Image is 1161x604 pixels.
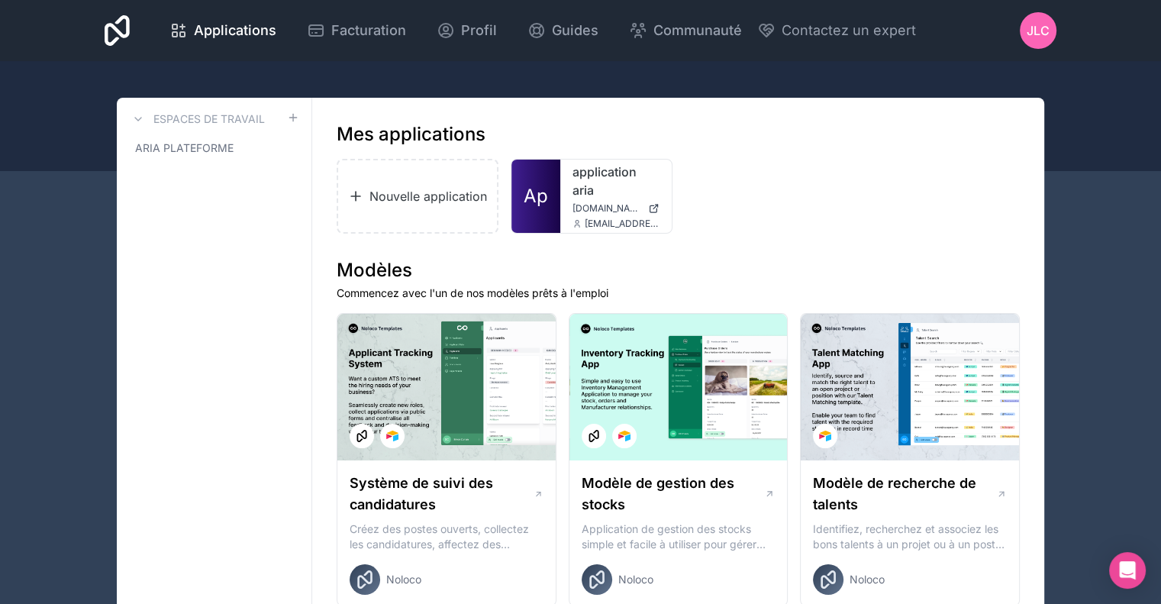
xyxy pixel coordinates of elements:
font: Ap [524,185,548,207]
font: application aria [572,164,637,198]
font: Mes applications [337,123,485,145]
font: Modèles [337,259,412,281]
font: [DOMAIN_NAME] [572,202,647,214]
font: Commencez avec l'un de nos modèles prêts à l'emploi [337,286,608,299]
button: Contactez un expert [757,20,916,41]
img: Logo d'Airtable [386,430,398,442]
font: Contactez un expert [782,22,916,38]
font: Applications [194,22,276,38]
a: Guides [515,14,611,47]
font: Modèle de gestion des stocks [582,475,734,512]
a: Espaces de travail [129,110,265,128]
font: Espaces de travail [153,112,265,125]
font: Facturation [331,22,406,38]
font: ARIA PLATEFORME [135,141,234,154]
font: Système de suivi des candidatures [350,475,493,512]
font: Guides [552,22,598,38]
font: Identifiez, recherchez et associez les bons talents à un projet ou à un poste ouvert avec notre m... [813,522,1005,581]
a: Communauté [617,14,754,47]
font: Noloco [618,573,653,586]
font: Profil [461,22,497,38]
a: Profil [424,14,509,47]
a: Ap [511,160,560,233]
font: Nouvelle application [369,189,487,204]
font: Noloco [386,573,421,586]
font: Application de gestion des stocks simple et facile à utiliser pour gérer votre stock, vos command... [582,522,766,581]
a: [DOMAIN_NAME] [572,202,660,215]
a: application aria [572,163,660,199]
a: Facturation [295,14,418,47]
img: Logo d'Airtable [819,430,831,442]
a: ARIA PLATEFORME [129,134,299,162]
font: Communauté [653,22,742,38]
font: Noloco [850,573,885,586]
div: Open Intercom Messenger [1109,552,1146,589]
font: JLC [1027,23,1050,38]
font: Modèle de recherche de talents [813,475,976,512]
font: [EMAIL_ADDRESS][DOMAIN_NAME] [585,218,740,229]
a: Applications [157,14,289,47]
a: Nouvelle application [337,159,498,234]
img: Logo d'Airtable [618,430,630,442]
